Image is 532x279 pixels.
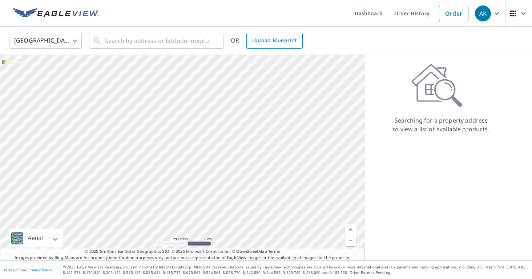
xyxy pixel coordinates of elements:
[236,248,267,254] a: OpenStreetMap
[63,264,528,275] p: © 2025 Eagle View Technologies, Inc. and Pictometry International Corp. All Rights Reserved. Repo...
[85,248,280,255] span: © 2025 TomTom, Earthstar Geographics SIO, © 2025 Microsoft Corporation, ©
[105,31,209,51] input: Search by address or latitude-longitude
[231,33,303,49] div: OR
[345,224,356,235] a: Current Level 5, Zoom In
[13,8,99,19] img: EV Logo
[4,267,26,272] a: Terms of Use
[252,36,297,45] span: Upload Blueprint
[9,31,82,51] div: [GEOGRAPHIC_DATA]
[439,6,468,21] a: Order
[392,116,490,133] p: Searching for a property address to view a list of available products.
[25,229,45,247] div: Aerial
[268,248,280,254] a: Terms
[4,268,52,272] p: |
[246,33,302,49] a: Upload Blueprint
[345,235,356,246] a: Current Level 5, Zoom Out
[9,229,63,247] div: Aerial
[28,267,52,272] a: Privacy Policy
[475,5,491,21] div: AK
